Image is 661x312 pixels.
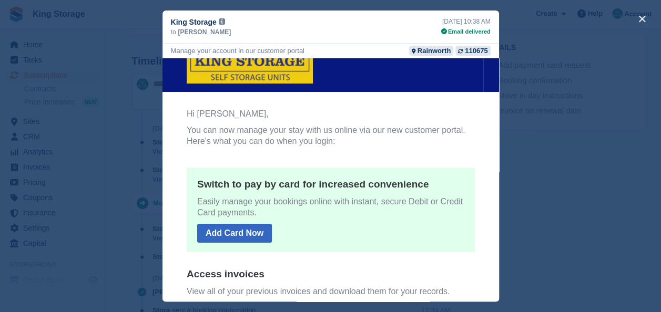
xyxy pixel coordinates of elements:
img: King Storage Logo [24,9,150,45]
span: [PERSON_NAME] [178,27,231,37]
a: Rainworth [409,46,454,56]
p: Easily manage your bookings online with instant, secure Debit or Credit Card payments. [35,158,302,180]
img: icon-info-grey-7440780725fd019a000dd9b08b2336e03edf1995a4989e88bcd33f0948082b44.svg [219,18,225,25]
p: Hi [PERSON_NAME], [24,70,312,81]
button: close [634,11,650,27]
p: You can now manage your stay with us online via our new customer portal. Here's what you can do w... [24,87,312,109]
h5: Access invoices [24,230,312,243]
h5: Switch to pay by card for increased convenience [35,140,302,153]
a: Add Card Now [35,185,109,205]
div: Rainworth [418,46,451,56]
h5: Manage your move out [24,280,312,293]
div: 110675 [465,46,487,56]
p: When you're ready to move out, simply login to learn the next steps. [24,298,312,309]
a: 110675 [455,46,490,56]
div: Manage your account in our customer portal [171,46,304,56]
p: View all of your previous invoices and download them for your records. [24,248,312,259]
div: Email delivered [441,27,491,36]
span: King Storage [171,17,217,27]
span: to [171,27,176,37]
div: [DATE] 10:38 AM [441,17,491,26]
